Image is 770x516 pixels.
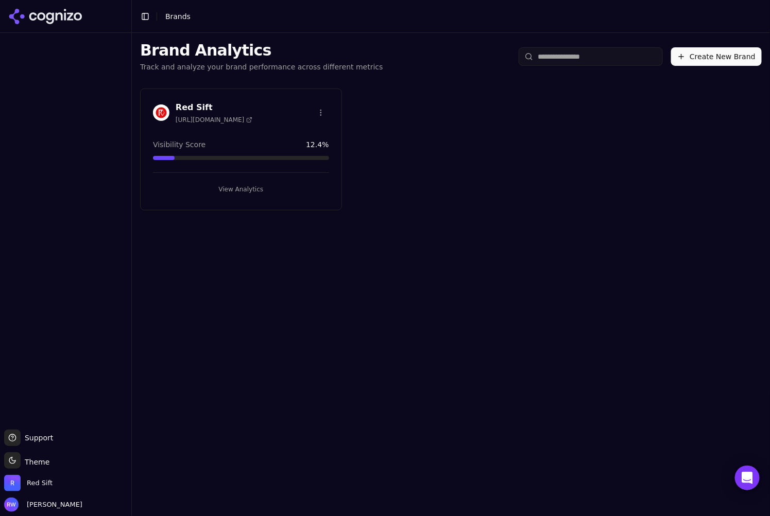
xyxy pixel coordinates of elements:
[153,104,169,121] img: Red Sift
[153,181,329,198] button: View Analytics
[165,12,191,21] span: Brands
[21,433,53,443] span: Support
[176,101,252,114] h3: Red Sift
[735,466,760,490] div: Open Intercom Messenger
[176,116,252,124] span: [URL][DOMAIN_NAME]
[165,11,191,22] nav: breadcrumb
[4,497,82,512] button: Open user button
[4,497,19,512] img: Rebecca Warren
[27,478,53,488] span: Red Sift
[153,139,206,150] span: Visibility Score
[140,62,383,72] p: Track and analyze your brand performance across different metrics
[4,475,21,491] img: Red Sift
[140,41,383,60] h1: Brand Analytics
[21,458,49,466] span: Theme
[23,500,82,509] span: [PERSON_NAME]
[4,475,53,491] button: Open organization switcher
[306,139,329,150] span: 12.4 %
[671,47,762,66] button: Create New Brand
